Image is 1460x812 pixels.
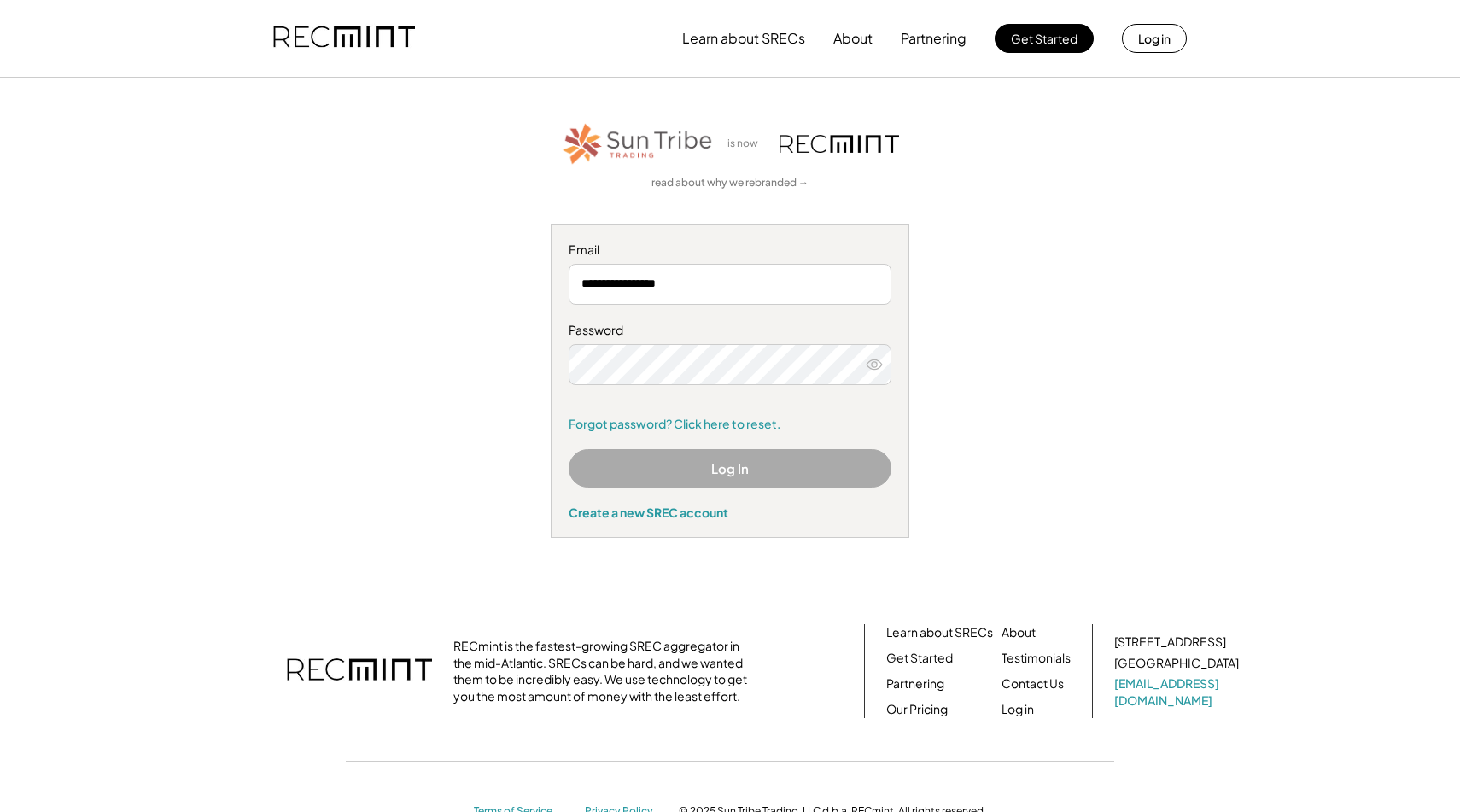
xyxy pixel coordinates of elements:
[1114,655,1239,672] div: [GEOGRAPHIC_DATA]
[561,120,715,167] img: STT_Horizontal_Logo%2B-%2BColor.png
[1002,675,1064,692] a: Contact Us
[1114,675,1242,709] a: [EMAIL_ADDRESS][DOMAIN_NAME]
[780,135,899,153] img: recmint-logotype%403x.png
[682,21,805,55] button: Learn about SRECs
[569,449,891,488] button: Log In
[1122,24,1187,53] button: Log in
[1002,650,1071,667] a: Testimonials
[1002,701,1034,718] a: Log in
[886,650,953,667] a: Get Started
[569,505,891,520] div: Create a new SREC account
[886,624,993,641] a: Learn about SRECs
[886,701,948,718] a: Our Pricing
[569,322,891,339] div: Password
[901,21,967,55] button: Partnering
[651,176,809,190] a: read about why we rebranded →
[287,641,432,701] img: recmint-logotype%403x.png
[569,242,891,259] div: Email
[995,24,1094,53] button: Get Started
[886,675,944,692] a: Partnering
[569,416,891,433] a: Forgot password? Click here to reset.
[1002,624,1036,641] a: About
[833,21,873,55] button: About
[1114,634,1226,651] div: [STREET_ADDRESS]
[273,9,415,67] img: recmint-logotype%403x.png
[723,137,771,151] div: is now
[453,638,756,704] div: RECmint is the fastest-growing SREC aggregator in the mid-Atlantic. SRECs can be hard, and we wan...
